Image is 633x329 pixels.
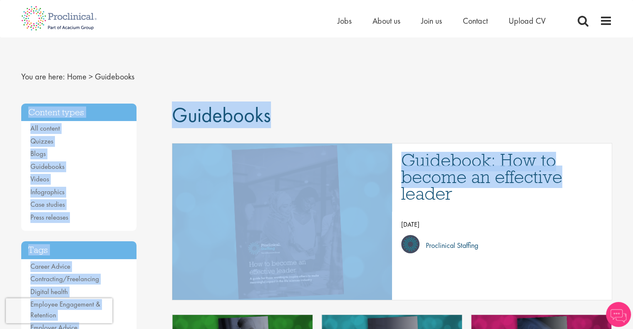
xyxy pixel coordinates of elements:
[6,298,112,323] iframe: reCAPTCHA
[30,149,46,158] a: Blogs
[30,200,65,209] a: Case studies
[421,15,442,26] a: Join us
[95,71,134,82] span: Guidebooks
[401,235,420,253] img: Proclinical Staffing
[30,287,68,296] a: Digital health
[67,71,87,82] a: breadcrumb link
[401,218,603,231] p: [DATE]
[30,162,65,171] a: Guidebooks
[30,124,60,133] a: All content
[420,239,478,252] p: Proclinical Staffing
[401,235,603,256] a: Proclinical Staffing Proclinical Staffing
[509,15,546,26] a: Upload CV
[30,213,68,222] a: Press releases
[338,15,352,26] a: Jobs
[606,302,631,327] img: Chatbot
[89,71,93,82] span: >
[134,143,430,300] img: Leadership in life sciences
[30,274,99,283] a: Contracting/Freelancing
[30,174,49,183] a: Videos
[401,152,603,202] a: Guidebook: How to become an effective leader
[172,101,271,128] span: Guidebooks
[372,15,400,26] a: About us
[21,241,137,259] h3: Tags
[30,136,53,146] a: Quizzes
[463,15,488,26] a: Contact
[172,143,392,300] a: Link to a post
[21,104,137,121] h3: Content types
[30,262,70,271] a: Career Advice
[30,187,65,196] a: Infographics
[21,71,65,82] span: You are here:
